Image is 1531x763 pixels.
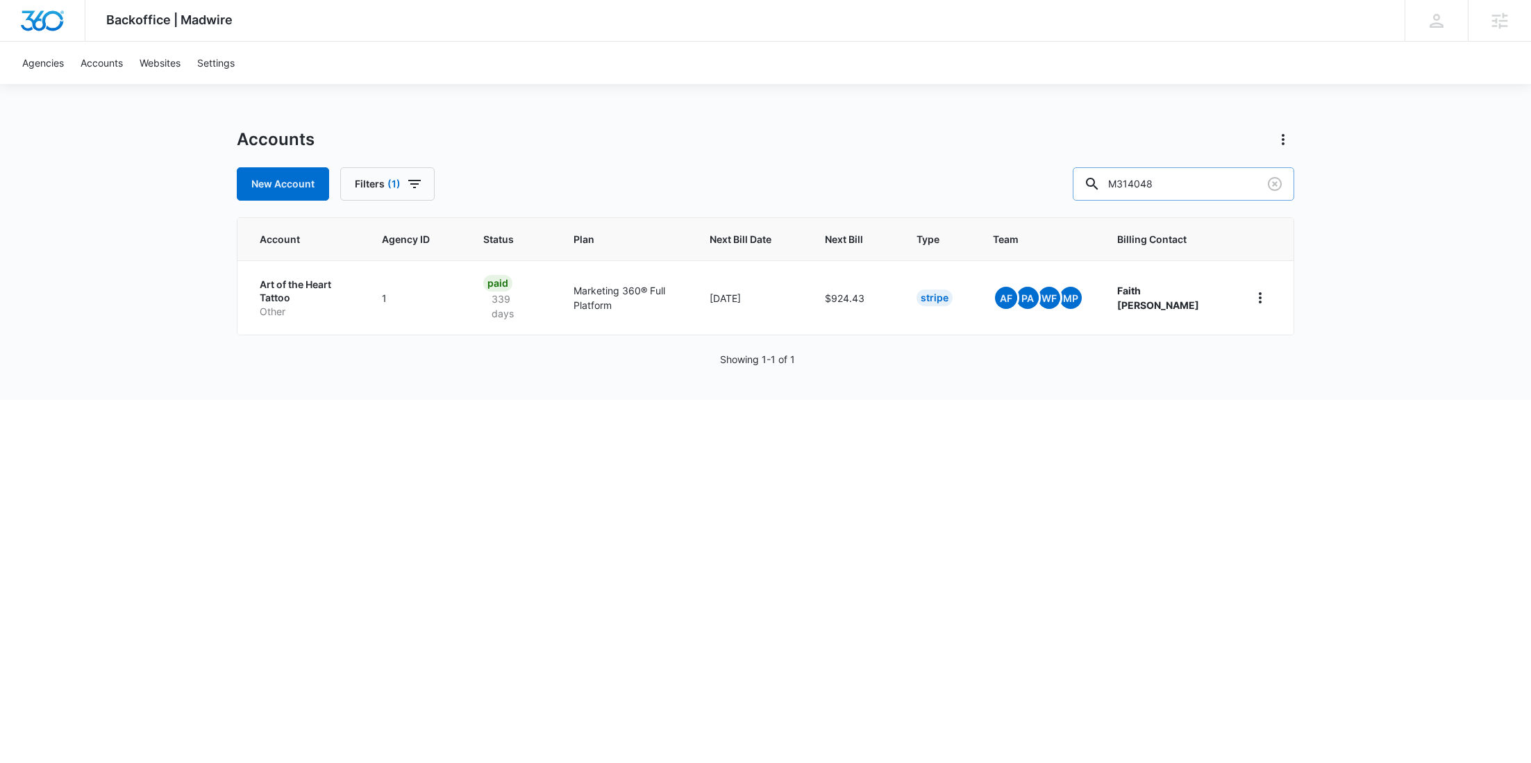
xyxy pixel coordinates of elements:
td: [DATE] [693,260,808,335]
a: New Account [237,167,329,201]
button: Filters(1) [340,167,435,201]
span: PA [1017,287,1039,309]
p: Showing 1-1 of 1 [720,352,795,367]
span: AF [995,287,1017,309]
p: Art of the Heart Tattoo [260,278,349,305]
p: 339 days [483,292,540,321]
div: Stripe [917,290,953,306]
a: Websites [131,42,189,84]
span: (1) [387,179,401,189]
span: Account [260,232,328,246]
a: Art of the Heart TattooOther [260,278,349,319]
span: Status [483,232,520,246]
input: Search [1073,167,1294,201]
span: Type [917,232,939,246]
span: Agency ID [382,232,430,246]
strong: Faith [PERSON_NAME] [1117,285,1199,311]
span: Team [993,232,1064,246]
h1: Accounts [237,129,315,150]
span: Next Bill Date [710,232,771,246]
span: Next Bill [825,232,863,246]
span: MP [1060,287,1082,309]
span: Backoffice | Madwire [106,12,233,27]
button: Clear [1264,173,1286,195]
p: Other [260,305,349,319]
a: Settings [189,42,243,84]
button: home [1249,287,1271,309]
span: Plan [574,232,676,246]
span: Billing Contact [1117,232,1216,246]
a: Accounts [72,42,131,84]
div: Paid [483,275,512,292]
td: 1 [365,260,467,335]
a: Agencies [14,42,72,84]
p: Marketing 360® Full Platform [574,283,676,312]
td: $924.43 [808,260,900,335]
span: WF [1038,287,1060,309]
button: Actions [1272,128,1294,151]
